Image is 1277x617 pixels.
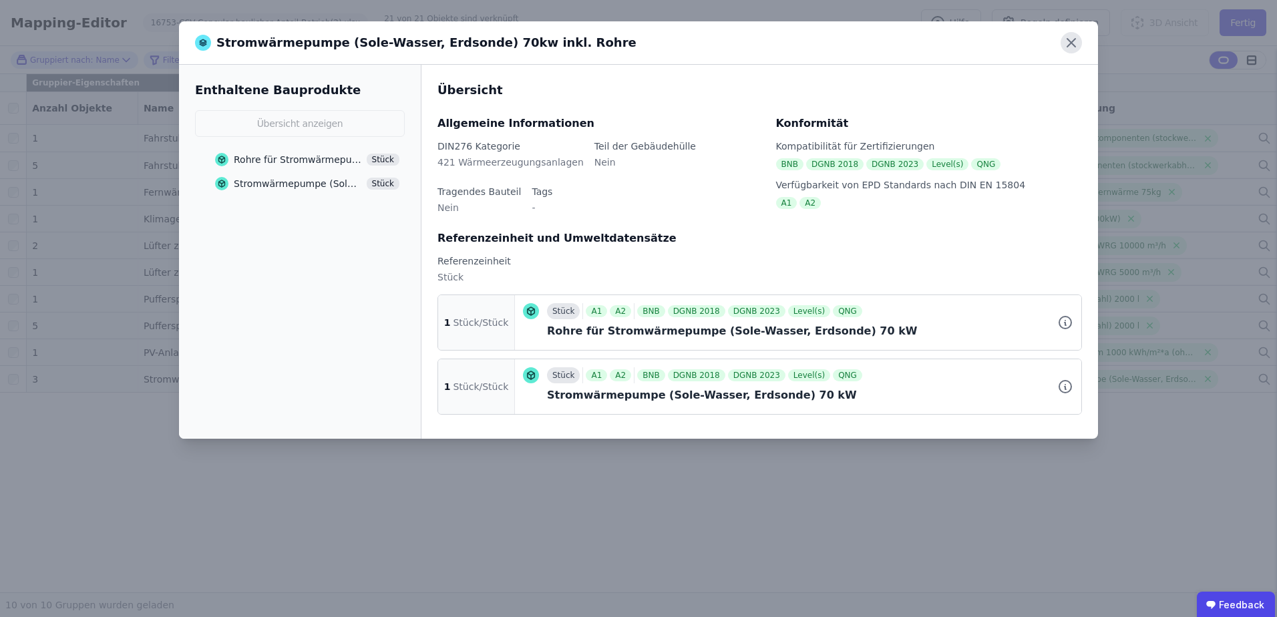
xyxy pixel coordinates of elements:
div: DGNB 2018 [668,369,725,381]
span: Stück/Stück [453,316,508,329]
div: A1 [776,197,797,209]
div: - [532,201,552,225]
div: DGNB 2023 [728,369,785,381]
div: BNB [637,305,665,317]
div: DGNB 2023 [866,158,924,170]
div: Teil der Gebäudehülle [594,140,696,153]
div: Referenzeinheit und Umweltdatensätze [437,230,1082,246]
div: BNB [776,158,803,170]
div: Nein [594,156,696,180]
div: Stromwärmepumpe (Sole-Wasser, Erdsonde) 70 kW [234,177,363,190]
div: Stück [547,303,580,319]
div: Konformität [776,116,1083,132]
div: Verfügbarkeit von EPD Standards nach DIN EN 15804 [776,178,1083,192]
span: Stück/Stück [453,380,508,393]
div: QNG [833,369,862,381]
div: Level(s) [788,369,830,381]
div: Stromwärmepumpe (Sole-Wasser, Erdsonde) 70 kW [547,387,1073,403]
div: Tragendes Bauteil [437,185,521,198]
div: DGNB 2023 [728,305,785,317]
div: QNG [971,158,1000,170]
div: DGNB 2018 [806,158,864,170]
div: Stück [547,367,580,383]
button: Übersicht anzeigen [195,110,405,137]
div: Nein [437,201,521,225]
div: A1 [586,305,607,317]
div: Kompatibilität für Zertifizierungen [776,140,1083,153]
div: 421 Wärmeerzeugungsanlagen [437,156,584,180]
div: Enthaltene Bauprodukte [195,81,405,99]
div: A1 [586,369,607,381]
div: A2 [610,305,631,317]
span: Stück [367,154,399,166]
div: Rohre für Stromwärmepumpe (Sole-Wasser, Erdsonde) 70 kW [547,323,1073,339]
div: A2 [799,197,821,209]
div: A2 [610,369,631,381]
span: 1 [444,380,451,393]
span: 1 [444,316,451,329]
div: Tags [532,185,552,198]
div: DIN276 Kategorie [437,140,584,153]
div: Übersicht [437,81,1082,99]
div: Level(s) [926,158,968,170]
div: BNB [637,369,665,381]
div: Stück [437,270,1082,294]
div: QNG [833,305,862,317]
div: Level(s) [788,305,830,317]
div: DGNB 2018 [668,305,725,317]
div: Stromwärmepumpe (Sole-Wasser, Erdsonde) 70kw inkl. Rohre [195,33,636,52]
div: Rohre für Stromwärmepumpe (Sole-Wasser, Erdsonde) 70 kW [234,153,363,166]
span: Stück [367,178,399,190]
div: Allgemeine Informationen [437,116,760,132]
div: Referenzeinheit [437,254,1082,268]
